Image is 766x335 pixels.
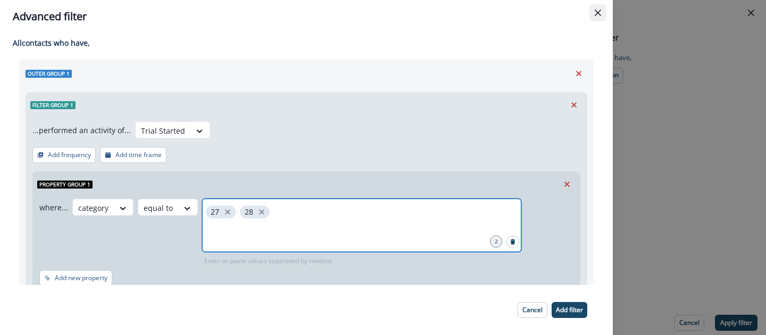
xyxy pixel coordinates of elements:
button: close [222,207,233,217]
p: ...performed an activity of... [32,125,131,136]
button: Cancel [518,302,547,318]
p: Cancel [522,306,543,314]
p: where... [39,202,68,213]
span: Outer group 1 [26,70,72,78]
button: Remove [565,97,582,113]
button: Add filter [552,302,587,318]
div: 2 [490,235,502,248]
button: Remove [559,176,576,192]
p: 27 [211,208,219,217]
p: Add frequency [48,151,91,159]
p: Add time frame [115,151,162,159]
p: Add new property [55,274,107,282]
button: Search [506,235,519,248]
button: Add frequency [32,147,96,163]
button: close [256,207,267,217]
div: Advanced filter [13,9,600,24]
span: Property group 1 [37,181,93,189]
button: Close [589,4,606,21]
button: Remove [570,66,587,81]
p: 28 [245,208,253,217]
p: All contact s who have, [13,37,594,48]
span: Filter group 1 [30,101,76,109]
p: Add filter [556,306,583,314]
button: Add new property [39,270,112,286]
p: Enter or paste values separated by newline [202,256,334,266]
button: Add time frame [100,147,166,163]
